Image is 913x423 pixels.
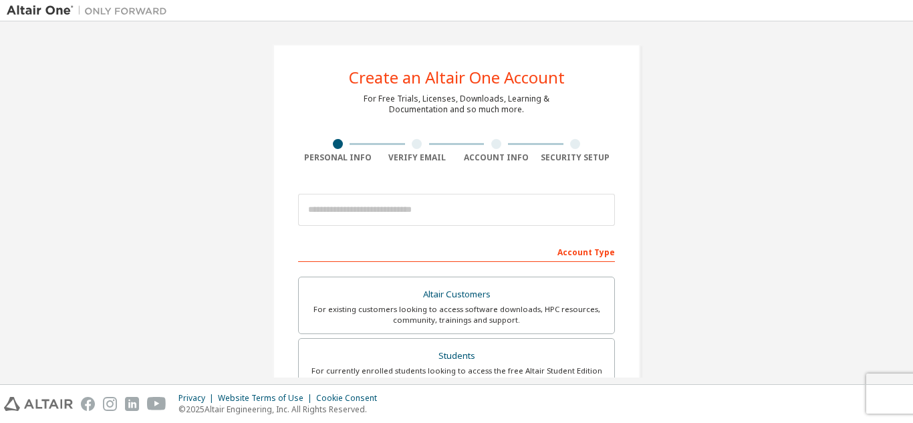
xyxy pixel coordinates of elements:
[298,152,378,163] div: Personal Info
[456,152,536,163] div: Account Info
[364,94,549,115] div: For Free Trials, Licenses, Downloads, Learning & Documentation and so much more.
[178,393,218,404] div: Privacy
[307,366,606,387] div: For currently enrolled students looking to access the free Altair Student Edition bundle and all ...
[125,397,139,411] img: linkedin.svg
[4,397,73,411] img: altair_logo.svg
[218,393,316,404] div: Website Terms of Use
[378,152,457,163] div: Verify Email
[307,347,606,366] div: Students
[349,69,565,86] div: Create an Altair One Account
[536,152,616,163] div: Security Setup
[307,285,606,304] div: Altair Customers
[103,397,117,411] img: instagram.svg
[178,404,385,415] p: © 2025 Altair Engineering, Inc. All Rights Reserved.
[307,304,606,325] div: For existing customers looking to access software downloads, HPC resources, community, trainings ...
[298,241,615,262] div: Account Type
[316,393,385,404] div: Cookie Consent
[81,397,95,411] img: facebook.svg
[7,4,174,17] img: Altair One
[147,397,166,411] img: youtube.svg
